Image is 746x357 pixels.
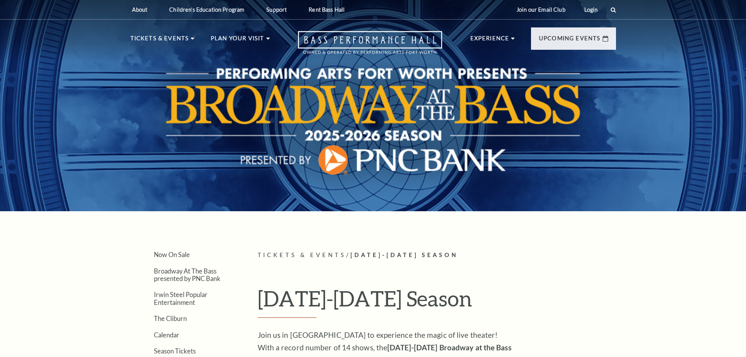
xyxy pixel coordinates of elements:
a: The Cliburn [154,315,187,322]
a: Broadway At The Bass presented by PNC Bank [154,267,220,282]
a: Season Tickets [154,347,196,355]
p: Rent Bass Hall [309,6,345,13]
span: [DATE]-[DATE] Season [350,252,458,258]
p: Experience [470,34,509,48]
p: / [258,250,616,260]
p: Children's Education Program [169,6,244,13]
p: Tickets & Events [130,34,189,48]
p: Support [266,6,287,13]
p: Plan Your Visit [211,34,264,48]
a: Now On Sale [154,251,190,258]
p: Upcoming Events [539,34,601,48]
h1: [DATE]-[DATE] Season [258,286,616,318]
a: Irwin Steel Popular Entertainment [154,291,208,306]
a: Calendar [154,331,179,339]
span: Tickets & Events [258,252,347,258]
p: About [132,6,148,13]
